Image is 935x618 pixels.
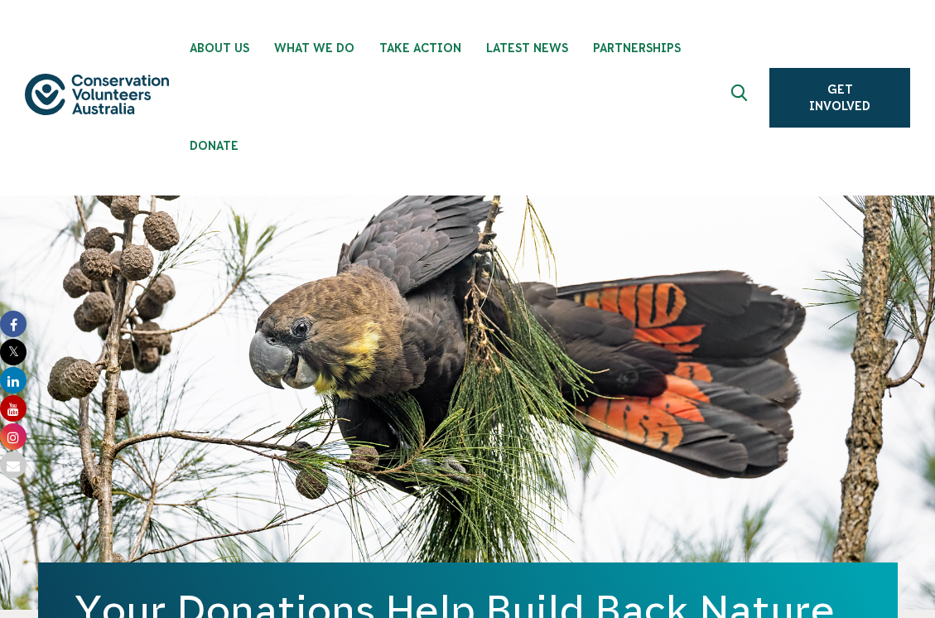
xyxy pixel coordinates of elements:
[769,68,910,128] a: Get Involved
[593,41,681,55] span: Partnerships
[379,41,461,55] span: Take Action
[190,41,249,55] span: About Us
[274,41,354,55] span: What We Do
[190,139,239,152] span: Donate
[486,41,568,55] span: Latest News
[25,74,169,116] img: logo.svg
[721,78,761,118] button: Expand search box Close search box
[731,84,752,111] span: Expand search box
